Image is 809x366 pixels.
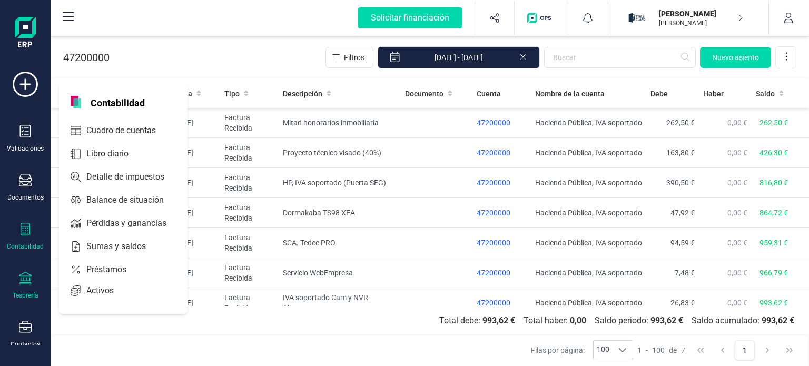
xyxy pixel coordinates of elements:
td: Proyecto técnico visado (40%) [279,138,401,168]
td: [DATE] [167,168,220,198]
span: 0,00 € [727,239,747,247]
p: [PERSON_NAME] [659,19,743,27]
td: 22 [51,288,115,318]
span: 864,72 € [759,209,788,217]
span: Tipo [224,88,240,99]
span: 47200000 [477,209,510,217]
span: 0,00 € [727,179,747,187]
span: 0,00 € [727,209,747,217]
td: Hacienda Pública, IVA soportado [531,228,646,258]
span: Total debe: [435,314,519,327]
td: Factura Recibida [220,258,279,288]
td: Factura Recibida [220,108,279,138]
img: Logo de OPS [527,13,555,23]
span: Detalle de impuestos [82,171,183,183]
button: Nuevo asiento [700,47,771,68]
td: [DATE] [167,198,220,228]
td: [DATE] [167,138,220,168]
span: 1 [637,345,642,355]
td: Factura Recibida [220,228,279,258]
div: Solicitar financiación [358,7,462,28]
span: 966,79 € [759,269,788,277]
button: Previous Page [713,340,733,360]
span: Cuadro de cuentas [82,124,175,137]
span: Balance de situación [82,194,183,206]
span: 993,62 € [759,299,788,307]
td: Servicio WebEmpresa [279,258,401,288]
button: Logo de OPS [521,1,561,35]
span: Filtros [344,52,364,63]
span: 959,31 € [759,239,788,247]
span: 262,50 € [759,118,788,127]
td: Hacienda Pública, IVA soportado [531,288,646,318]
span: 47200000 [477,118,510,127]
span: 163,80 € [666,149,695,157]
span: 94,59 € [670,239,695,247]
p: 47200000 [63,50,110,65]
div: Contabilidad [7,242,44,251]
span: Sumas y saldos [82,240,165,253]
button: Solicitar financiación [346,1,475,35]
span: 47200000 [477,149,510,157]
span: 26,83 € [670,299,695,307]
span: de [669,345,677,355]
span: 47200000 [477,239,510,247]
span: 0,00 € [727,299,747,307]
span: 0,00 € [727,269,747,277]
span: 47,92 € [670,209,695,217]
div: Contactos [11,340,40,349]
span: 426,30 € [759,149,788,157]
button: Last Page [780,340,800,360]
button: Filtros [325,47,373,68]
td: Hacienda Pública, IVA soportado [531,198,646,228]
td: Hacienda Pública, IVA soportado [531,108,646,138]
td: IVA soportado Cam y NVR Aliexpress [279,288,401,318]
td: 18 [51,258,115,288]
span: Descripción [283,88,322,99]
img: Logo Finanedi [15,17,36,51]
span: Haber [703,88,724,99]
span: 390,50 € [666,179,695,187]
td: Hacienda Pública, IVA soportado [531,138,646,168]
span: Préstamos [82,263,145,276]
td: Hacienda Pública, IVA soportado [531,168,646,198]
div: Validaciones [7,144,44,153]
span: 47200000 [477,299,510,307]
td: Factura Recibida [220,168,279,198]
td: 15 [51,228,115,258]
span: Nombre de la cuenta [535,88,605,99]
td: 5 [51,108,115,138]
button: AL[PERSON_NAME][PERSON_NAME] [621,1,756,35]
td: 7 [51,138,115,168]
b: 993,62 € [650,315,683,325]
td: [DATE] [167,108,220,138]
span: Saldo periodo: [590,314,687,327]
button: Next Page [757,340,777,360]
td: 9 [51,168,115,198]
span: Saldo [756,88,775,99]
p: [PERSON_NAME] [659,8,743,19]
td: Dormakaba TS98 XEA [279,198,401,228]
span: 0,00 € [727,149,747,157]
span: 47200000 [477,269,510,277]
span: 7,48 € [675,269,695,277]
td: Factura Recibida [220,288,279,318]
span: Contabilidad [84,96,151,108]
span: 100 [652,345,665,355]
img: AL [625,6,648,29]
td: Factura Recibida [220,198,279,228]
td: Hacienda Pública, IVA soportado [531,258,646,288]
span: Libro diario [82,147,147,160]
b: 993,62 € [482,315,515,325]
span: 262,50 € [666,118,695,127]
button: First Page [690,340,711,360]
span: Pérdidas y ganancias [82,217,185,230]
td: SCA. Tedee PRO [279,228,401,258]
td: [DATE] [167,228,220,258]
td: HP, IVA soportado (Puerta SEG) [279,168,401,198]
span: Debe [650,88,668,99]
span: 0,00 € [727,118,747,127]
span: 47200000 [477,179,510,187]
span: Saldo acumulado: [687,314,798,327]
span: Cuenta [477,88,501,99]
